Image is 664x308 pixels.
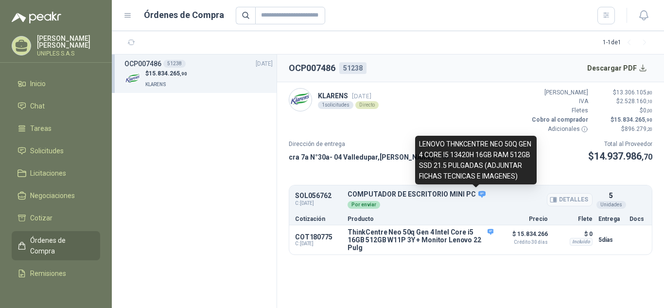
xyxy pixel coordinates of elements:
p: COT180775 [295,233,342,241]
span: ,10 [647,99,652,104]
p: Cotización [295,216,342,222]
p: Cobro al comprador [530,115,588,125]
a: OCP00748651238[DATE] Company Logo$15.834.265,90KLARENS [124,58,273,89]
p: Flete [554,216,593,222]
span: Remisiones [30,268,66,279]
span: 2.528.160 [620,98,652,105]
div: 1 - 1 de 1 [603,35,652,51]
div: LENOVO THNKCENTRE NEO 50Q GEN 4 CORE I5 13420H 16GB RAM 512GB SSD 21.5 PULGADAS (ADJUNTAR FICHAS ... [415,136,537,184]
span: Crédito 30 días [499,240,548,245]
p: $ [145,69,187,78]
a: Licitaciones [12,164,100,182]
p: $ [594,97,652,106]
span: 15.834.265 [614,116,652,123]
a: Remisiones [12,264,100,283]
div: Por enviar [348,201,380,209]
div: 51238 [339,62,367,74]
span: 0 [643,107,652,114]
span: C: [DATE] [295,241,342,247]
p: [PERSON_NAME] [530,88,588,97]
img: Logo peakr [12,12,61,23]
p: $ [594,106,652,115]
span: ,90 [180,71,187,76]
span: Cotizar [30,213,52,223]
span: Negociaciones [30,190,75,201]
a: Solicitudes [12,142,100,160]
p: Fletes [530,106,588,115]
div: Unidades [596,201,626,209]
span: ,90 [645,117,652,123]
span: 896.279 [625,126,652,132]
span: Inicio [30,78,46,89]
h1: Órdenes de Compra [144,8,224,22]
img: Company Logo [289,89,312,111]
p: COMPUTADOR DE ESCRITORIO MINI PC [348,190,593,199]
div: 51238 [163,60,186,68]
span: [DATE] [256,59,273,69]
p: IVA [530,97,588,106]
button: Descargar PDF [582,58,653,78]
span: 14.937.986 [594,150,652,162]
p: Dirección de entrega [289,140,454,149]
div: Directo [355,101,379,109]
p: Adicionales [530,125,588,134]
p: UNIPLES S.A.S [37,51,100,56]
p: $ 0 [554,228,593,240]
h3: OCP007486 [124,58,161,69]
a: Chat [12,97,100,115]
span: ,70 [642,152,652,162]
div: 1 solicitudes [318,101,353,109]
a: Negociaciones [12,186,100,205]
p: KLARENS [318,91,379,101]
p: 5 días [598,234,624,246]
span: [DATE] [352,92,371,100]
p: $ 15.834.266 [499,228,548,245]
p: Producto [348,216,493,222]
span: Órdenes de Compra [30,235,91,256]
span: KLARENS [145,82,166,87]
p: $ [594,125,652,134]
a: Tareas [12,119,100,138]
span: Chat [30,101,45,111]
span: 15.834.265 [149,70,187,77]
a: Cotizar [12,209,100,227]
img: Company Logo [124,71,141,88]
h2: OCP007486 [289,61,335,75]
span: Tareas [30,123,52,134]
p: Precio [499,216,548,222]
p: cra 7a N°30a- 04 Valledupar , [PERSON_NAME] [289,152,434,163]
span: ,00 [647,108,652,113]
p: 5 [609,190,613,201]
a: Órdenes de Compra [12,231,100,260]
p: Entrega [598,216,624,222]
div: Incluido [570,238,593,246]
p: Total al Proveedor [588,140,652,149]
button: Detalles [547,193,593,206]
span: ,20 [647,127,652,132]
span: ,80 [647,90,652,95]
p: $ [588,149,652,164]
span: Licitaciones [30,168,66,179]
p: $ [594,115,652,125]
span: 13.306.105 [616,89,652,96]
p: $ [594,88,652,97]
span: Solicitudes [30,145,64,156]
p: SOL056762 [295,192,342,199]
p: Docs [629,216,646,222]
span: C: [DATE] [295,199,342,207]
p: ThinkCentre Neo 50q Gen 4 Intel Core i5 16GB 512GB W11P 3Y + Monitor Lenovo 22 Pulg [348,228,493,252]
a: Inicio [12,74,100,93]
p: [PERSON_NAME] [PERSON_NAME] [37,35,100,49]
